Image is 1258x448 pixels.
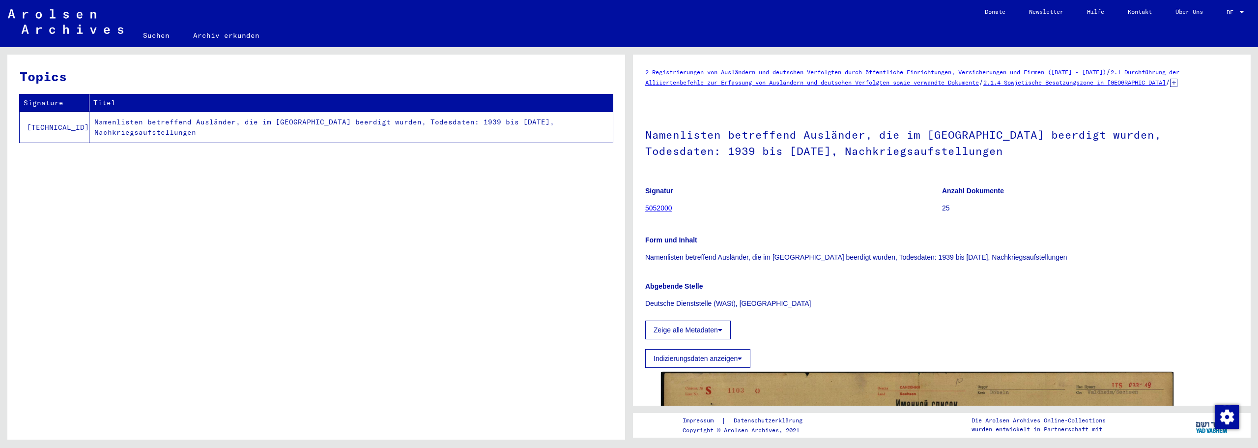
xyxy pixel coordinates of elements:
a: 2.1.4 Sowjetische Besatzungszone in [GEOGRAPHIC_DATA] [983,79,1166,86]
h3: Topics [20,67,612,86]
b: Anzahl Dokumente [942,187,1004,195]
b: Form und Inhalt [645,236,697,244]
img: yv_logo.png [1194,413,1230,437]
td: [TECHNICAL_ID] [20,112,89,143]
button: Zeige alle Metadaten [645,321,731,339]
a: Impressum [683,416,721,426]
td: Namenlisten betreffend Ausländer, die im [GEOGRAPHIC_DATA] beerdigt wurden, Todesdaten: 1939 bis ... [89,112,613,143]
b: Abgebende Stelle [645,282,703,290]
span: / [1106,67,1111,76]
img: Zustimmung ändern [1215,405,1239,429]
span: DE [1227,9,1237,16]
h1: Namenlisten betreffend Ausländer, die im [GEOGRAPHIC_DATA] beerdigt wurden, Todesdaten: 1939 bis ... [645,112,1238,172]
p: 25 [942,203,1238,213]
a: Archiv erkunden [181,24,271,47]
b: Signatur [645,187,673,195]
button: Indizierungsdaten anzeigen [645,349,750,368]
span: / [1166,78,1170,87]
span: / [979,78,983,87]
img: Arolsen_neg.svg [8,9,123,34]
a: Suchen [131,24,181,47]
div: Zustimmung ändern [1215,405,1238,428]
p: Die Arolsen Archives Online-Collections [972,416,1106,425]
th: Signature [20,94,89,112]
p: Namenlisten betreffend Ausländer, die im [GEOGRAPHIC_DATA] beerdigt wurden, Todesdaten: 1939 bis ... [645,252,1238,263]
a: 5052000 [645,204,672,212]
a: 2 Registrierungen von Ausländern und deutschen Verfolgten durch öffentliche Einrichtungen, Versic... [645,68,1106,76]
p: wurden entwickelt in Partnerschaft mit [972,425,1106,434]
p: Copyright © Arolsen Archives, 2021 [683,426,814,435]
th: Titel [89,94,613,112]
a: Datenschutzerklärung [726,416,814,426]
p: Deutsche Dienststelle (WASt), [GEOGRAPHIC_DATA] [645,299,1238,309]
div: | [683,416,814,426]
